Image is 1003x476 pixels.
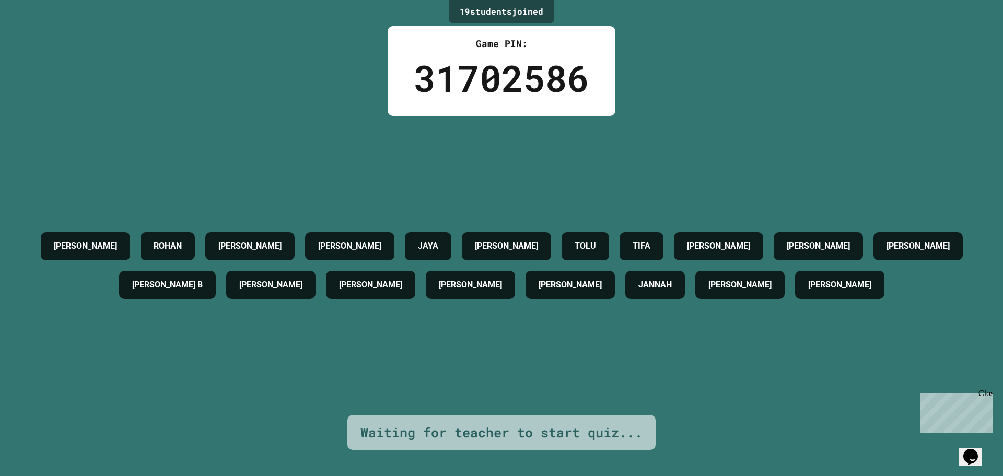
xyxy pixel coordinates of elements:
h4: [PERSON_NAME] [687,240,750,252]
div: Game PIN: [414,37,589,51]
h4: ROHAN [154,240,182,252]
h4: [PERSON_NAME] [439,278,502,291]
h4: [PERSON_NAME] [239,278,302,291]
h4: [PERSON_NAME] [54,240,117,252]
h4: [PERSON_NAME] [475,240,538,252]
h4: [PERSON_NAME] [708,278,772,291]
div: 31702586 [414,51,589,106]
h4: [PERSON_NAME] [808,278,871,291]
h4: JAYA [418,240,438,252]
iframe: chat widget [916,389,993,433]
h4: JANNAH [638,278,672,291]
h4: [PERSON_NAME] [339,278,402,291]
iframe: chat widget [959,434,993,466]
h4: [PERSON_NAME] [787,240,850,252]
h4: [PERSON_NAME] B [132,278,203,291]
h4: [PERSON_NAME] [218,240,282,252]
div: Waiting for teacher to start quiz... [360,423,643,443]
h4: [PERSON_NAME] [318,240,381,252]
h4: TIFA [633,240,650,252]
h4: [PERSON_NAME] [887,240,950,252]
h4: TOLU [575,240,596,252]
div: Chat with us now!Close [4,4,72,66]
h4: [PERSON_NAME] [539,278,602,291]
